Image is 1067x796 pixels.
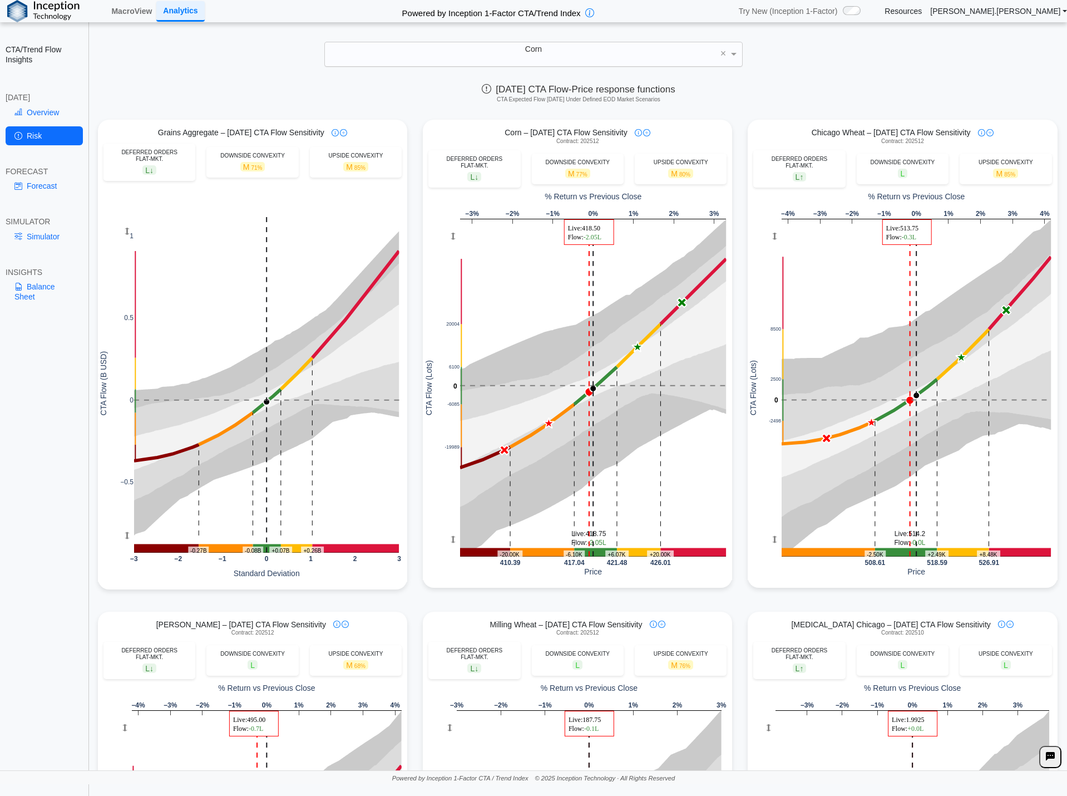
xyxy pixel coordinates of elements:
a: Simulator [6,227,83,246]
div: UPSIDE CONVEXITY [965,651,1046,657]
span: Clear value [719,42,728,66]
span: 77% [576,171,587,178]
span: Corn – [DATE] CTA Flow Sensitivity [505,127,627,137]
span: [PERSON_NAME] – [DATE] CTA Flow Sensitivity [156,620,326,630]
span: L [467,664,481,673]
img: plus-icon.svg [643,129,650,136]
span: Milling Wheat – [DATE] CTA Flow Sensitivity [490,620,642,630]
span: ↓ [150,664,154,673]
a: Overview [6,103,83,122]
span: Contract: 202512 [556,630,599,636]
span: L [793,664,807,673]
img: plus-icon.svg [986,129,994,136]
a: Risk [6,126,83,145]
span: 85% [354,165,365,171]
img: plus-icon.svg [342,621,349,628]
span: 80% [679,171,690,178]
span: Contract: 202512 [556,138,599,145]
span: [MEDICAL_DATA] Chicago – [DATE] CTA Flow Sensitivity [791,620,990,630]
div: [DATE] [6,92,83,102]
span: × [720,48,727,58]
span: 76% [679,663,690,669]
span: L [248,660,258,670]
div: UPSIDE CONVEXITY [965,159,1046,166]
img: info-icon.svg [635,129,642,136]
span: Contract: 202512 [231,630,274,636]
span: 85% [1004,171,1015,178]
span: M [240,162,265,171]
span: Chicago Wheat – [DATE] CTA Flow Sensitivity [812,127,971,137]
span: ↑ [799,173,803,181]
div: INSIGHTS [6,267,83,277]
span: M [565,169,590,178]
span: M [668,169,693,178]
div: UPSIDE CONVEXITY [315,651,396,657]
span: 71% [251,165,262,171]
span: Grains Aggregate – [DATE] CTA Flow Sensitivity [158,127,324,137]
img: info-icon.svg [332,129,339,136]
img: info-icon.svg [333,621,340,628]
a: Resources [885,6,922,16]
div: DEFERRED ORDERS FLAT-MKT. [759,156,839,169]
div: FORECAST [6,166,83,176]
span: M [668,660,693,670]
span: Corn [525,45,542,53]
div: DOWNSIDE CONVEXITY [862,651,943,657]
div: DEFERRED ORDERS FLAT-MKT. [434,156,515,169]
span: L [572,660,582,670]
span: 68% [354,663,365,669]
span: L [793,172,807,181]
span: [DATE] CTA Flow-Price response functions [482,84,675,95]
a: Balance Sheet [6,277,83,306]
h2: Powered by Inception 1-Factor CTA/Trend Index [398,3,585,19]
div: DOWNSIDE CONVEXITY [212,153,293,159]
div: DOWNSIDE CONVEXITY [537,159,618,166]
div: UPSIDE CONVEXITY [640,651,721,657]
div: DEFERRED ORDERS FLAT-MKT. [109,149,190,163]
span: L [142,165,156,175]
span: L [1001,660,1011,670]
img: plus-icon.svg [340,129,347,136]
div: DOWNSIDE CONVEXITY [862,159,943,166]
div: DOWNSIDE CONVEXITY [537,651,618,657]
h2: CTA/Trend Flow Insights [6,45,83,65]
div: SIMULATOR [6,217,83,227]
span: M [993,169,1018,178]
span: ↓ [150,166,154,175]
span: M [343,162,368,171]
img: info-icon.svg [998,621,1005,628]
span: M [343,660,368,670]
div: UPSIDE CONVEXITY [315,153,396,159]
span: L [898,169,908,178]
span: ↓ [475,173,478,181]
img: plus-icon.svg [1006,621,1014,628]
a: MacroView [107,2,156,21]
div: DEFERRED ORDERS FLAT-MKT. [434,647,515,661]
a: [PERSON_NAME].[PERSON_NAME] [930,6,1067,16]
span: Contract: 202510 [881,630,924,636]
div: DEFERRED ORDERS FLAT-MKT. [759,647,839,661]
span: ↓ [475,664,478,673]
span: Contract: 202512 [881,138,924,145]
a: Forecast [6,176,83,195]
h5: CTA Expected Flow [DATE] Under Defined EOD Market Scenarios [95,96,1063,103]
a: Analytics [156,1,204,22]
img: plus-icon.svg [658,621,665,628]
img: info-icon.svg [650,621,657,628]
img: info-icon.svg [978,129,985,136]
div: DEFERRED ORDERS FLAT-MKT. [109,647,190,661]
div: UPSIDE CONVEXITY [640,159,721,166]
div: DOWNSIDE CONVEXITY [212,651,293,657]
span: L [898,660,908,670]
span: L [467,172,481,181]
span: L [142,664,156,673]
span: ↑ [799,664,803,673]
span: Try New (Inception 1-Factor) [739,6,838,16]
